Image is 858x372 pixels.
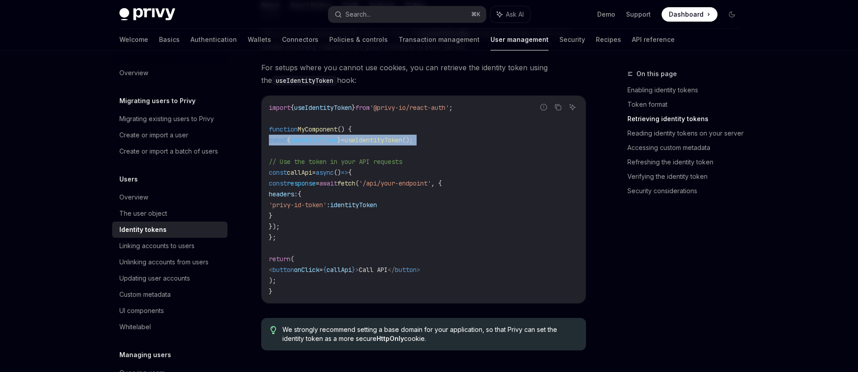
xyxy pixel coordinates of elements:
span: // Use the token in your API requests [269,158,402,166]
span: identityToken [330,201,377,209]
a: User management [490,29,549,50]
div: UI components [119,305,164,316]
a: Identity tokens [112,222,227,238]
code: useIdentityToken [272,76,337,86]
span: } [352,104,355,112]
a: Policies & controls [329,29,388,50]
a: Support [626,10,651,19]
a: Welcome [119,29,148,50]
a: Transaction management [399,29,480,50]
span: } [269,287,272,295]
span: => [341,168,348,177]
a: Enabling identity tokens [627,83,746,97]
span: await [319,179,337,187]
span: 'privy-id-token' [269,201,327,209]
a: Linking accounts to users [112,238,227,254]
span: const [269,179,287,187]
span: import [269,104,291,112]
div: Overview [119,68,148,78]
svg: Tip [270,326,277,334]
span: { [323,266,327,274]
span: callApi [327,266,352,274]
span: useIdentityToken [345,136,402,144]
span: Call API [359,266,388,274]
a: Basics [159,29,180,50]
span: '/api/your-endpoint' [359,179,431,187]
span: Ask AI [506,10,524,19]
strong: HttpOnly [377,335,404,342]
span: return [269,255,291,263]
div: Search... [345,9,371,20]
a: Overview [112,65,227,81]
div: Identity tokens [119,224,167,235]
h5: Managing users [119,349,171,360]
a: Token format [627,97,746,112]
h5: Users [119,174,138,185]
span: (); [402,136,413,144]
span: function [269,125,298,133]
span: () { [337,125,352,133]
span: button [272,266,294,274]
a: Demo [597,10,615,19]
span: useIdentityToken [294,104,352,112]
div: Migrating existing users to Privy [119,113,214,124]
a: Security [559,29,585,50]
span: response [287,179,316,187]
div: Updating user accounts [119,273,190,284]
div: Linking accounts to users [119,240,195,251]
span: async [316,168,334,177]
a: Verifying the identity token [627,169,746,184]
span: identityToken [291,136,337,144]
a: Dashboard [662,7,717,22]
a: Whitelabel [112,319,227,335]
a: Security considerations [627,184,746,198]
div: The user object [119,208,167,219]
a: Create or import a batch of users [112,143,227,159]
span: Dashboard [669,10,704,19]
span: = [341,136,345,144]
span: = [316,179,319,187]
span: </ [388,266,395,274]
button: Ask AI [567,101,578,113]
div: Overview [119,192,148,203]
a: The user object [112,205,227,222]
span: '@privy-io/react-auth' [370,104,449,112]
span: button [395,266,417,274]
span: ( [355,179,359,187]
h5: Migrating users to Privy [119,95,195,106]
span: : [327,201,330,209]
span: , { [431,179,442,187]
div: Unlinking accounts from users [119,257,209,268]
img: dark logo [119,8,175,21]
span: < [269,266,272,274]
a: Create or import a user [112,127,227,143]
span: const [269,168,287,177]
span: { [291,104,294,112]
span: headers: [269,190,298,198]
span: ; [449,104,453,112]
button: Ask AI [490,6,530,23]
span: onClick [294,266,319,274]
a: UI components [112,303,227,319]
button: Toggle dark mode [725,7,739,22]
a: Updating user accounts [112,270,227,286]
span: } [337,136,341,144]
span: const [269,136,287,144]
span: > [417,266,420,274]
a: Refreshing the identity token [627,155,746,169]
span: = [312,168,316,177]
a: Unlinking accounts from users [112,254,227,270]
a: API reference [632,29,675,50]
div: Whitelabel [119,322,151,332]
span: }); [269,222,280,231]
a: Custom metadata [112,286,227,303]
a: Accessing custom metadata [627,141,746,155]
span: { [348,168,352,177]
span: callApi [287,168,312,177]
span: MyComponent [298,125,337,133]
a: Retrieving identity tokens [627,112,746,126]
button: Copy the contents from the code block [552,101,564,113]
span: }; [269,233,276,241]
div: Create or import a user [119,130,188,141]
a: Overview [112,189,227,205]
